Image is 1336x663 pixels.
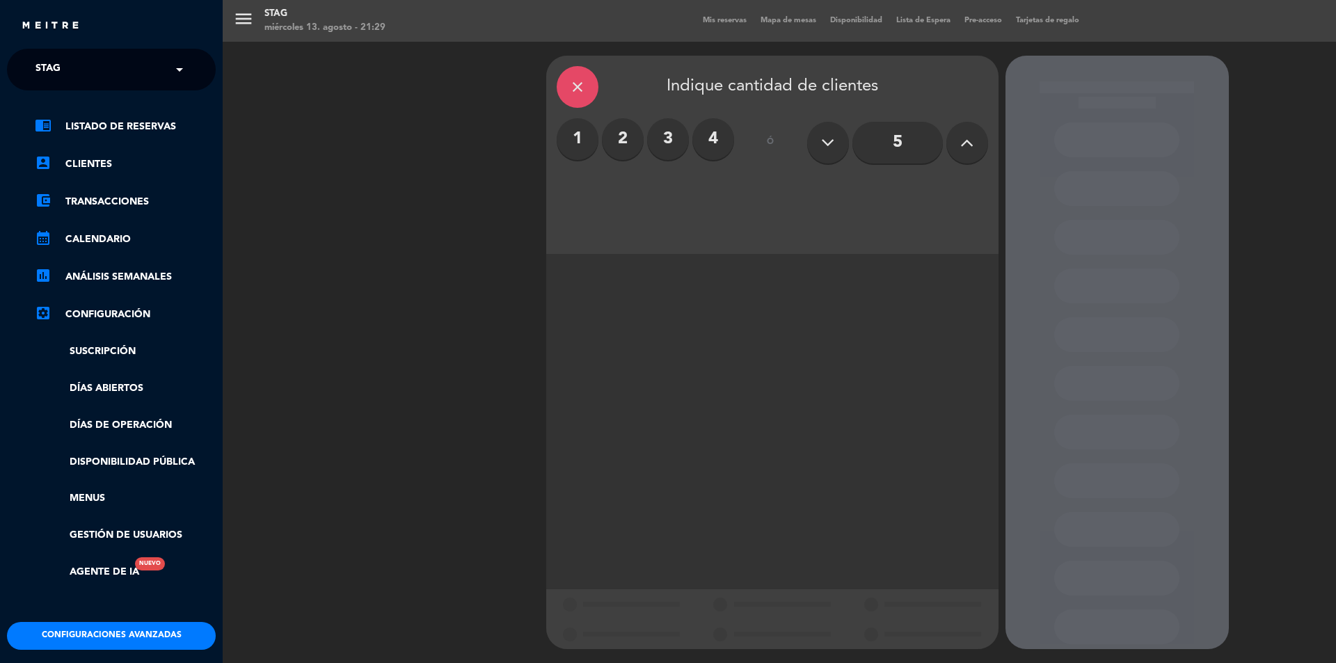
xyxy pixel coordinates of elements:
a: chrome_reader_modeListado de Reservas [35,118,216,135]
div: Nuevo [135,557,165,570]
i: assessment [35,267,51,284]
a: Disponibilidad pública [35,454,216,470]
a: Gestión de usuarios [35,527,216,543]
a: account_balance_walletTransacciones [35,193,216,210]
a: Suscripción [35,344,216,360]
i: calendar_month [35,230,51,246]
a: Configuración [35,306,216,323]
a: calendar_monthCalendario [35,231,216,248]
i: settings_applications [35,305,51,321]
button: Configuraciones avanzadas [7,622,216,650]
i: account_balance_wallet [35,192,51,209]
span: STAG [35,55,61,84]
a: Días de Operación [35,417,216,433]
i: chrome_reader_mode [35,117,51,134]
a: Agente de IANuevo [35,564,139,580]
a: Menus [35,490,216,506]
img: MEITRE [21,21,80,31]
a: Días abiertos [35,381,216,397]
i: account_box [35,154,51,171]
a: assessmentANÁLISIS SEMANALES [35,269,216,285]
a: account_boxClientes [35,156,216,173]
